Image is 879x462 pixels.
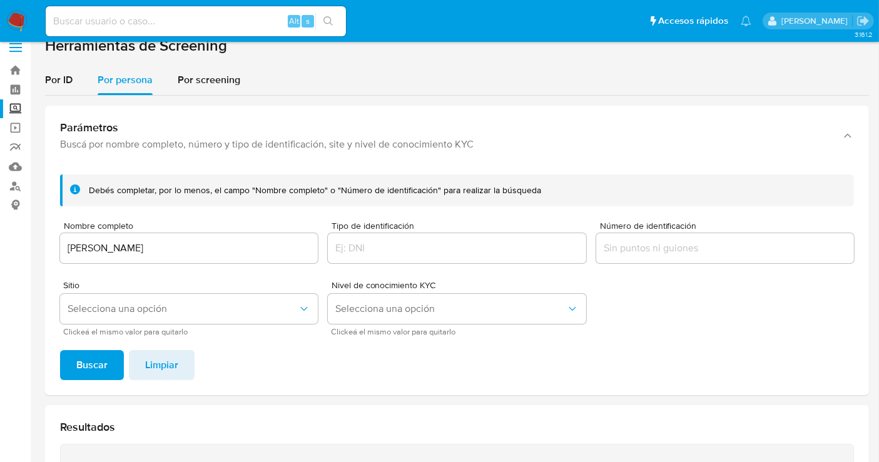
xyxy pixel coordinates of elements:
[289,15,299,27] span: Alt
[46,13,346,29] input: Buscar usuario o caso...
[855,29,873,39] span: 3.161.2
[781,15,852,27] p: nancy.sanchezgarcia@mercadolibre.com.mx
[856,14,870,28] a: Salir
[315,13,341,30] button: search-icon
[306,15,310,27] span: s
[741,16,751,26] a: Notificaciones
[658,14,728,28] span: Accesos rápidos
